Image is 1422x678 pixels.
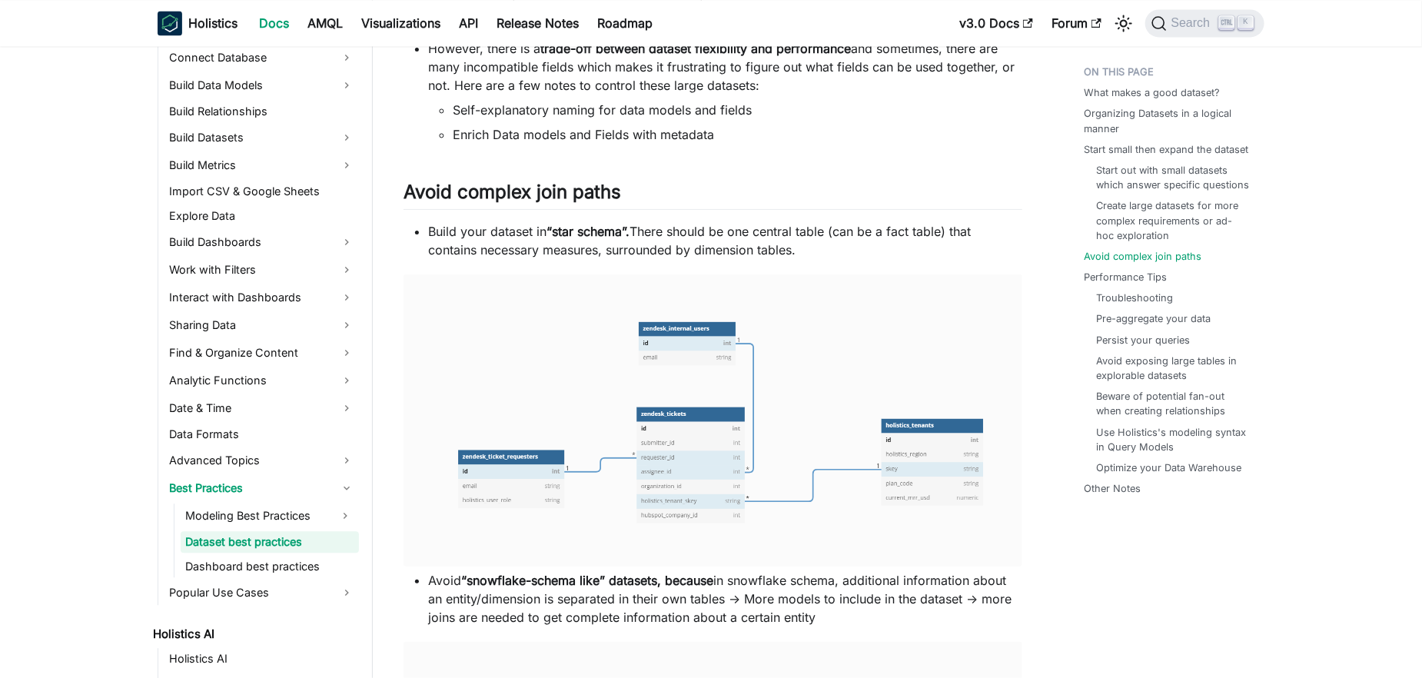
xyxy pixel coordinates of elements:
[450,11,487,35] a: API
[352,11,450,35] a: Visualizations
[1238,15,1254,29] kbd: K
[453,125,1022,144] li: Enrich Data models and Fields with metadata
[164,476,359,500] a: Best Practices
[453,101,1022,119] li: Self-explanatory naming for data models and fields
[540,41,851,56] strong: trade-off between dataset flexibility and performance
[1084,85,1220,100] a: What makes a good dataset?
[1096,389,1249,418] a: Beware of potential fan-out when creating relationships
[1111,11,1136,35] button: Switch between dark and light mode (currently light mode)
[164,448,359,473] a: Advanced Topics
[1096,198,1249,243] a: Create large datasets for more complex requirements or ad-hoc exploration
[1084,481,1141,496] a: Other Notes
[428,222,1022,259] li: Build your dataset in There should be one central table (can be a fact table) that contains neces...
[298,11,352,35] a: AMQL
[164,125,359,150] a: Build Datasets
[164,258,359,282] a: Work with Filters
[158,11,238,35] a: HolisticsHolistics
[1084,249,1201,264] a: Avoid complex join paths
[148,623,359,645] a: Holistics AI
[250,11,298,35] a: Docs
[181,531,359,553] a: Dataset best practices
[547,224,630,239] strong: “star schema”.
[404,181,1022,210] h2: Avoid complex join paths
[1096,460,1241,475] a: Optimize your Data Warehouse
[142,46,373,678] nav: Docs sidebar
[1096,354,1249,383] a: Avoid exposing large tables in explorable datasets
[164,153,359,178] a: Build Metrics
[164,181,359,202] a: Import CSV & Google Sheets
[331,504,359,528] button: Expand sidebar category 'Modeling Best Practices'
[1084,106,1255,135] a: Organizing Datasets in a logical manner
[164,73,359,98] a: Build Data Models
[1096,333,1190,347] a: Persist your queries
[164,396,359,420] a: Date & Time
[181,504,331,528] a: Modeling Best Practices
[1084,142,1248,157] a: Start small then expand the dataset
[428,571,1022,626] li: Avoid in snowflake schema, additional information about an entity/dimension is separated in their...
[164,341,359,365] a: Find & Organize Content
[164,205,359,227] a: Explore Data
[181,556,359,577] a: Dashboard best practices
[164,424,359,445] a: Data Formats
[1096,425,1249,454] a: Use Holistics's modeling syntax in Query Models
[164,368,359,393] a: Analytic Functions
[950,11,1042,35] a: v3.0 Docs
[428,39,1022,144] li: However, there is a and sometimes, there are many incompatible fields which makes it frustrating ...
[1084,270,1167,284] a: Performance Tips
[158,11,182,35] img: Holistics
[1145,9,1264,37] button: Search (Ctrl+K)
[1096,291,1173,305] a: Troubleshooting
[461,573,713,588] strong: “snowflake-schema like” datasets, because
[164,580,359,605] a: Popular Use Cases
[1167,16,1220,30] span: Search
[164,101,359,122] a: Build Relationships
[164,230,359,254] a: Build Dashboards
[487,11,588,35] a: Release Notes
[1096,163,1249,192] a: Start out with small datasets which answer specific questions
[164,45,359,70] a: Connect Database
[1042,11,1111,35] a: Forum
[164,648,359,670] a: Holistics AI
[164,313,359,337] a: Sharing Data
[1096,311,1211,326] a: Pre-aggregate your data
[164,285,359,310] a: Interact with Dashboards
[588,11,662,35] a: Roadmap
[188,14,238,32] b: Holistics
